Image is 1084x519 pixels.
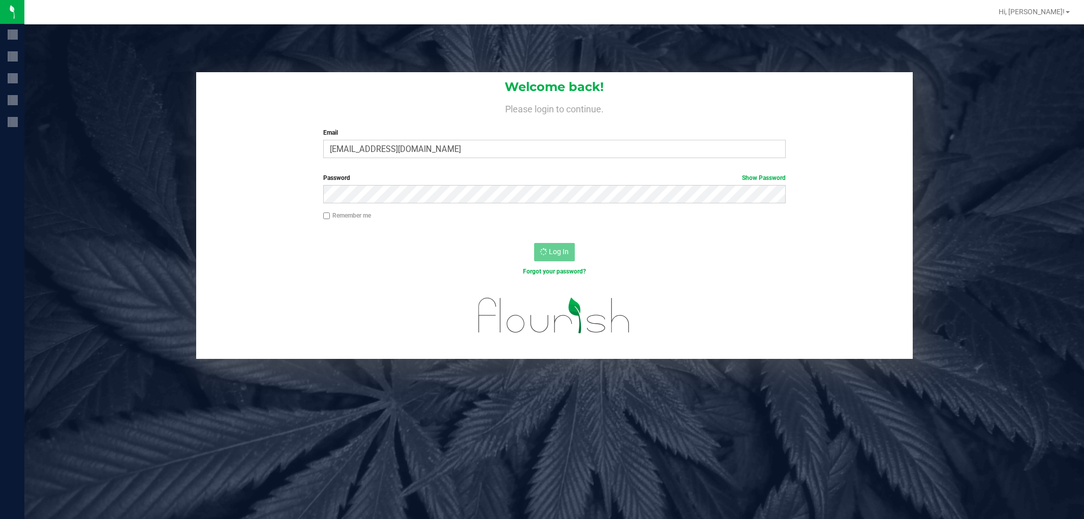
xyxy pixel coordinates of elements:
input: Remember me [323,212,330,220]
label: Remember me [323,211,371,220]
a: Forgot your password? [523,268,586,275]
span: Hi, [PERSON_NAME]! [999,8,1065,16]
button: Log In [534,243,575,261]
span: Log In [549,248,569,256]
h4: Please login to continue. [196,102,913,114]
img: flourish_logo.svg [464,287,644,344]
label: Email [323,128,786,137]
h1: Welcome back! [196,80,913,94]
span: Password [323,174,350,181]
a: Show Password [742,174,786,181]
